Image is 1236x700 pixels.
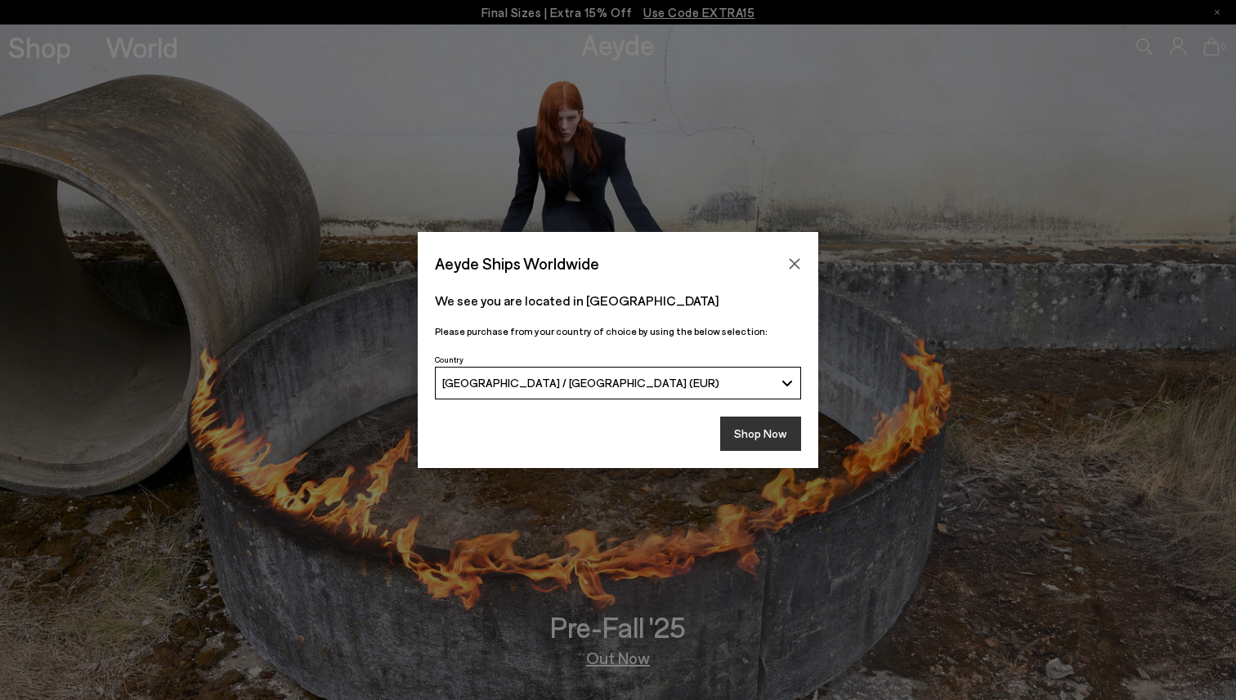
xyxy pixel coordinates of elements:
[435,249,599,278] span: Aeyde Ships Worldwide
[435,354,463,364] span: Country
[435,291,801,310] p: We see you are located in [GEOGRAPHIC_DATA]
[782,252,807,276] button: Close
[720,417,801,451] button: Shop Now
[435,323,801,339] p: Please purchase from your country of choice by using the below selection:
[442,376,719,390] span: [GEOGRAPHIC_DATA] / [GEOGRAPHIC_DATA] (EUR)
